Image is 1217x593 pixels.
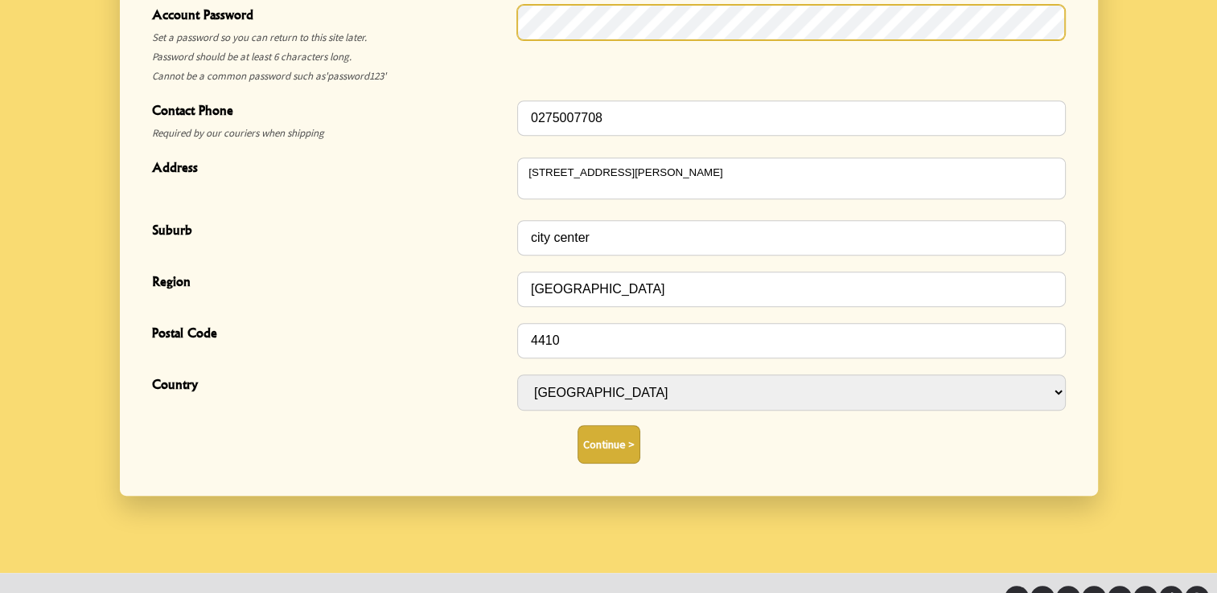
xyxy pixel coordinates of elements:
input: Region [517,272,1066,307]
input: Contact Phone [517,100,1066,136]
span: Region [152,272,509,295]
textarea: Address [517,157,1066,199]
input: Account Password [517,5,1066,40]
span: Postal Code [152,323,509,346]
input: Postal Code [517,323,1066,358]
span: Set a password so you can return to this site later. Password should be at least 6 characters lon... [152,28,509,86]
select: Country [517,374,1066,411]
span: Contact Phone [152,100,509,124]
input: Suburb [517,220,1066,256]
span: Account Password [152,5,509,28]
span: Country [152,374,509,398]
span: Address [152,157,509,181]
button: Continue > [578,425,640,464]
span: Suburb [152,220,509,243]
span: Required by our couriers when shipping [152,124,509,143]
